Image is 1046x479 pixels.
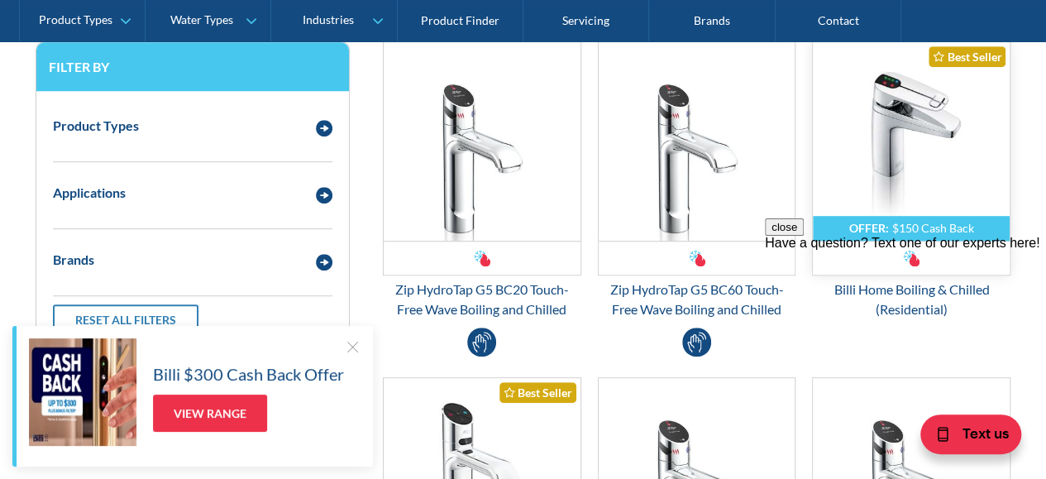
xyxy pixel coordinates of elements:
div: Brands [53,250,94,270]
a: Zip HydroTap G5 BC60 Touch-Free Wave Boiling and ChilledZip HydroTap G5 BC60 Touch-Free Wave Boil... [598,41,796,319]
div: Water Types [170,13,233,27]
img: Zip HydroTap G5 BC20 Touch-Free Wave Boiling and Chilled [384,42,580,241]
h5: Billi $300 Cash Back Offer [153,362,344,386]
img: Billi $300 Cash Back Offer [29,338,136,446]
a: OFFER:$150 Cash BackBilli Home Boiling & Chilled (Residential)Best SellerBilli Home Boiling & Chi... [812,41,1010,319]
img: Billi Home Boiling & Chilled (Residential) [813,42,1010,241]
iframe: podium webchat widget prompt [765,218,1046,417]
div: Best Seller [929,46,1005,67]
a: Zip HydroTap G5 BC20 Touch-Free Wave Boiling and ChilledZip HydroTap G5 BC20 Touch-Free Wave Boil... [383,41,581,319]
div: Product Types [39,13,112,27]
div: Best Seller [499,382,576,403]
div: Zip HydroTap G5 BC60 Touch-Free Wave Boiling and Chilled [598,280,796,319]
a: View Range [153,395,267,432]
a: Reset all filters [53,304,198,335]
div: Product Types [53,116,139,136]
iframe: podium webchat widget bubble [881,396,1046,479]
img: Zip HydroTap G5 BC60 Touch-Free Wave Boiling and Chilled [599,42,795,241]
h3: Filter by [49,59,337,74]
div: Zip HydroTap G5 BC20 Touch-Free Wave Boiling and Chilled [383,280,581,319]
div: Industries [302,13,353,27]
div: Applications [53,183,126,203]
